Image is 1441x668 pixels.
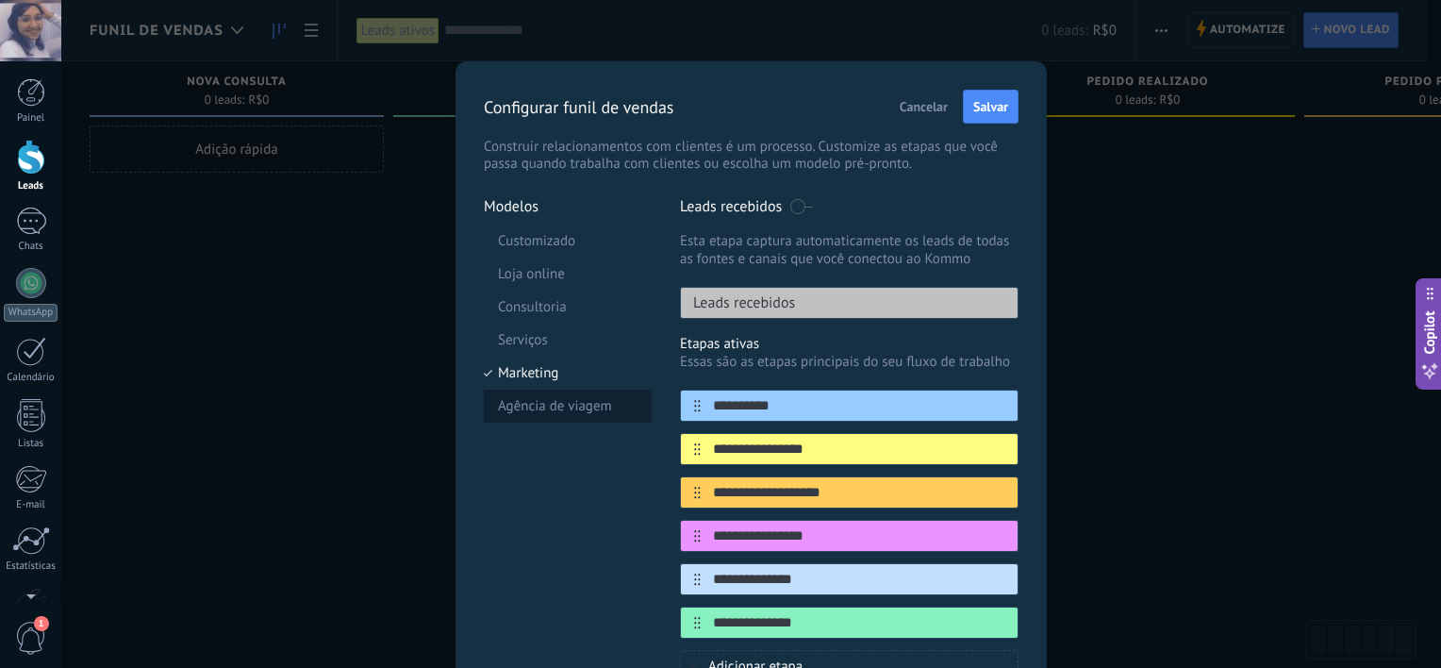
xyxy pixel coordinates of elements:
li: Consultoria [484,291,652,324]
p: Etapas ativas [680,335,1019,353]
div: Leads [4,180,58,192]
p: Configurar funil de vendas [484,96,673,118]
span: 1 [34,616,49,631]
p: Esta etapa captura automaticamente os leads de todas as fontes e canais que você conectou ao Kommo [680,232,1019,268]
span: Copilot [1420,311,1439,355]
div: WhatsApp [4,304,58,322]
span: Salvar [973,100,1008,113]
p: Leads recebidos [681,293,795,312]
span: Cancelar [900,100,948,113]
div: Painel [4,112,58,125]
div: Listas [4,438,58,450]
li: Customizado [484,225,652,258]
li: Serviços [484,324,652,357]
p: Modelos [484,197,652,216]
p: Construir relacionamentos com clientes é um processo. Customize as etapas que você passa quando t... [484,139,1019,173]
button: Salvar [963,90,1019,124]
div: Chats [4,241,58,253]
li: Marketing [484,357,652,390]
p: Leads recebidos [680,197,782,216]
li: Agência de viagem [484,390,652,423]
div: Estatísticas [4,560,58,573]
div: E-mail [4,499,58,511]
p: Essas são as etapas principais do seu fluxo de trabalho [680,353,1019,371]
div: Calendário [4,372,58,384]
li: Loja online [484,258,652,291]
button: Cancelar [891,92,956,121]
